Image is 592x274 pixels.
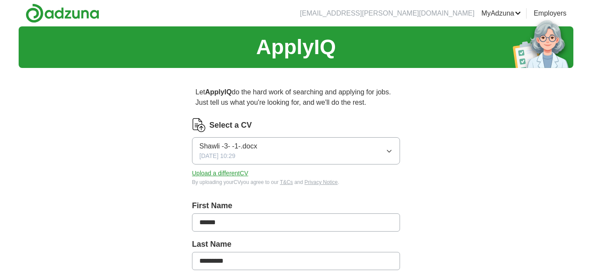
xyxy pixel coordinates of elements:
h1: ApplyIQ [256,32,336,63]
label: First Name [192,200,400,212]
label: Select a CV [209,119,252,131]
button: Shawli -3- -1-.docx[DATE] 10:29 [192,137,400,164]
button: Upload a differentCV [192,169,248,178]
strong: ApplyIQ [205,88,231,96]
a: MyAdzuna [481,8,521,19]
a: T&Cs [280,179,293,185]
li: [EMAIL_ADDRESS][PERSON_NAME][DOMAIN_NAME] [300,8,475,19]
p: Let do the hard work of searching and applying for jobs. Just tell us what you're looking for, an... [192,84,400,111]
div: By uploading your CV you agree to our and . [192,178,400,186]
a: Privacy Notice [305,179,338,185]
img: Adzuna logo [26,3,99,23]
img: CV Icon [192,118,206,132]
a: Employers [533,8,566,19]
span: [DATE] 10:29 [199,152,235,161]
label: Last Name [192,239,400,250]
span: Shawli -3- -1-.docx [199,141,257,152]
